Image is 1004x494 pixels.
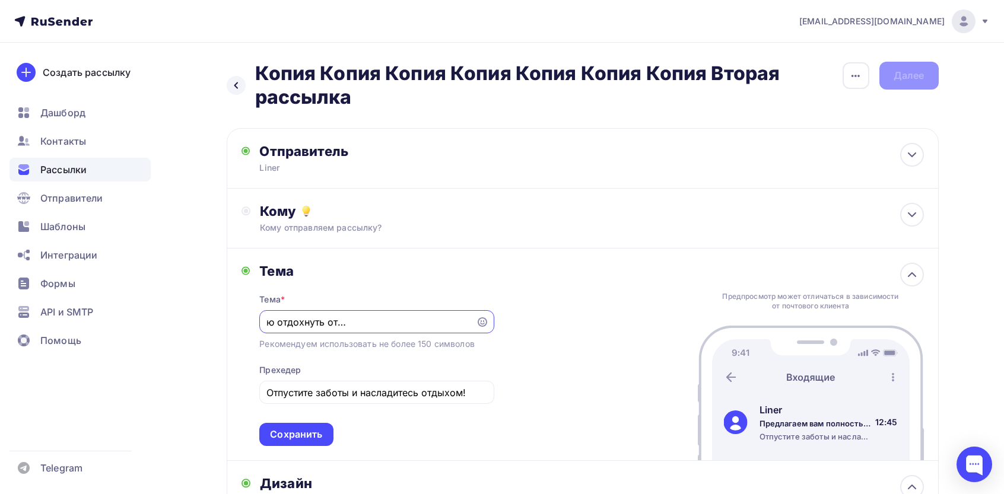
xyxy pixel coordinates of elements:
[40,276,75,291] span: Формы
[40,191,103,205] span: Отправители
[260,475,923,492] div: Дизайн
[9,215,151,238] a: Шаблоны
[266,385,487,400] input: Текст, который будут видеть подписчики
[259,263,494,279] div: Тема
[9,129,151,153] a: Контакты
[719,292,902,311] div: Предпросмотр может отличаться в зависимости от почтового клиента
[40,134,86,148] span: Контакты
[875,416,898,428] div: 12:45
[260,222,857,234] div: Кому отправляем рассылку?
[9,186,151,210] a: Отправители
[266,315,469,329] input: Укажите тему письма
[40,461,82,475] span: Telegram
[259,294,285,305] div: Тема
[259,143,516,160] div: Отправитель
[259,364,301,376] div: Прехедер
[40,162,87,177] span: Рассылки
[40,333,81,348] span: Помощь
[760,418,871,429] div: Пpeдлaгaeм вaм пoлнoстью oтдoхнуть oт всeгo и oтвлeчься oт зaбoт.
[260,203,923,219] div: Кому
[760,403,871,417] div: Liner
[799,9,990,33] a: [EMAIL_ADDRESS][DOMAIN_NAME]
[270,428,322,441] div: Сохранить
[760,431,871,442] div: Отпустите заботы и насладитесь отдыхом!
[9,272,151,295] a: Формы
[259,338,474,350] div: Рекомендуем использовать не более 150 символов
[40,219,85,234] span: Шаблоны
[40,305,93,319] span: API и SMTP
[255,62,842,109] h2: Копия Копия Копия Копия Копия Копия Копия Вторая рассылка
[40,248,97,262] span: Интеграции
[9,101,151,125] a: Дашборд
[9,158,151,181] a: Рассылки
[799,15,945,27] span: [EMAIL_ADDRESS][DOMAIN_NAME]
[259,162,491,174] div: Liner
[40,106,85,120] span: Дашборд
[43,65,131,79] div: Создать рассылку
